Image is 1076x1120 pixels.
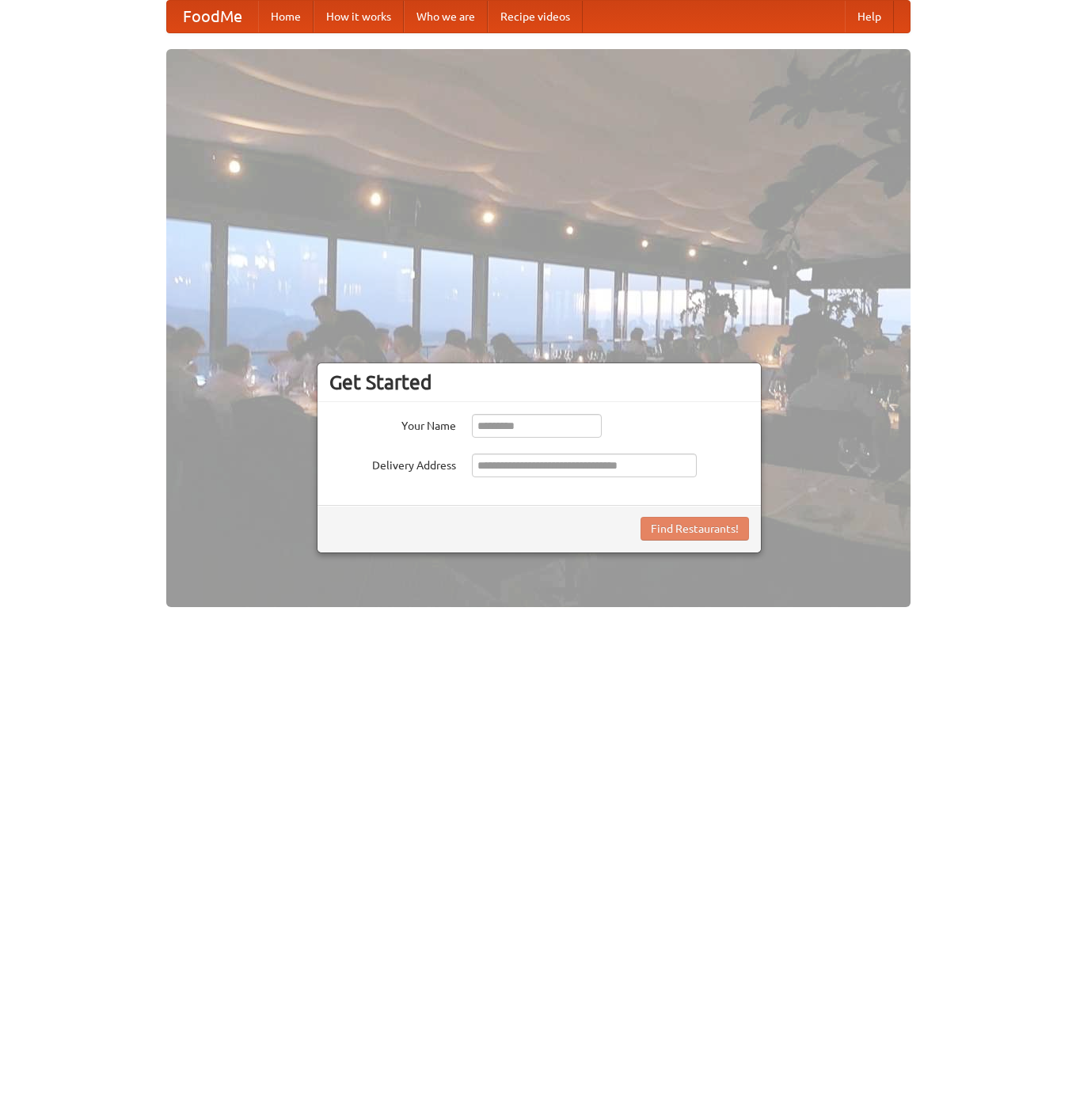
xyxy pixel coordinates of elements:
[845,1,894,32] a: Help
[258,1,314,32] a: Home
[641,517,749,541] button: Find Restaurants!
[404,1,488,32] a: Who we are
[488,1,583,32] a: Recipe videos
[329,454,456,473] label: Delivery Address
[329,414,456,434] label: Your Name
[314,1,404,32] a: How it works
[329,370,749,394] h3: Get Started
[167,1,258,32] a: FoodMe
